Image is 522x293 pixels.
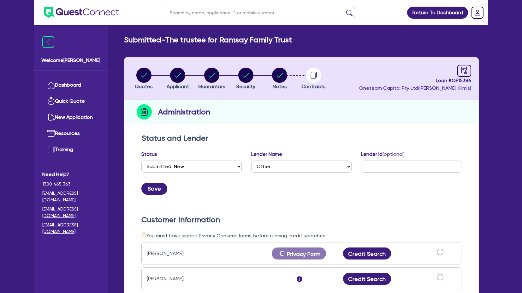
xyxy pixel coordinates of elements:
span: Loan # QF15386 [359,77,471,84]
a: Return To Dashboard [407,7,468,19]
img: new-application [47,113,55,121]
h2: Customer Information [141,215,461,224]
input: Search by name, application ID or mobile number... [166,7,355,18]
a: Dropdown toggle [469,4,486,21]
h2: Status and Lender [142,134,461,143]
h2: Administration [158,106,210,118]
button: sync [435,248,446,259]
span: Guarantors [198,83,225,89]
button: Notes [272,67,288,91]
button: Security [236,67,256,91]
a: [EMAIL_ADDRESS][DOMAIN_NAME] [42,222,99,235]
span: Quotes [135,83,153,89]
span: Oneteam Capital Pty Ltd ( [PERSON_NAME] Klimis ) [359,85,471,91]
button: Applicant [166,67,189,91]
span: audit [461,67,468,74]
span: Welcome [PERSON_NAME] [41,57,100,64]
span: sync [437,248,444,255]
img: quick-quote [47,97,55,105]
button: LoadingPrivacy Form [272,247,326,259]
button: sync [435,273,446,284]
h2: Submitted - The trustee for Ramsay Family Trust [124,35,292,45]
div: [PERSON_NAME] [147,250,226,257]
span: warning [141,232,146,237]
a: [EMAIL_ADDRESS][DOMAIN_NAME] [42,206,99,219]
span: Contracts [301,83,326,89]
a: Resources [42,125,99,142]
button: Guarantors [198,67,226,91]
button: Contracts [301,67,326,91]
span: sync [437,274,444,281]
label: Lender Name [251,150,282,158]
button: Save [141,183,167,195]
img: icon-menu-close [42,36,54,48]
img: resources [47,130,55,137]
span: Notes [273,83,287,89]
img: step-icon [137,104,152,119]
a: audit [457,65,471,77]
div: [PERSON_NAME] [147,275,226,283]
a: [EMAIL_ADDRESS][DOMAIN_NAME] [42,190,99,203]
span: Security [236,83,255,89]
button: Quotes [134,67,153,91]
button: Credit Search [343,247,391,259]
span: Need Help? [42,171,99,178]
button: Credit Search [343,273,391,285]
a: Quick Quote [42,93,99,109]
span: 1300 465 363 [42,181,99,187]
span: (optional) [383,151,405,157]
label: Status [141,150,157,158]
a: New Application [42,109,99,125]
div: Loading [280,251,285,256]
span: i [297,276,302,282]
img: quest-connect-logo-blue [44,7,119,18]
a: Dashboard [42,77,99,93]
a: Training [42,142,99,158]
span: Applicant [167,83,189,89]
img: training [47,146,55,153]
div: You must have signed Privacy Consent forms before running credit searches [141,232,461,240]
label: Lender Id [361,150,405,158]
